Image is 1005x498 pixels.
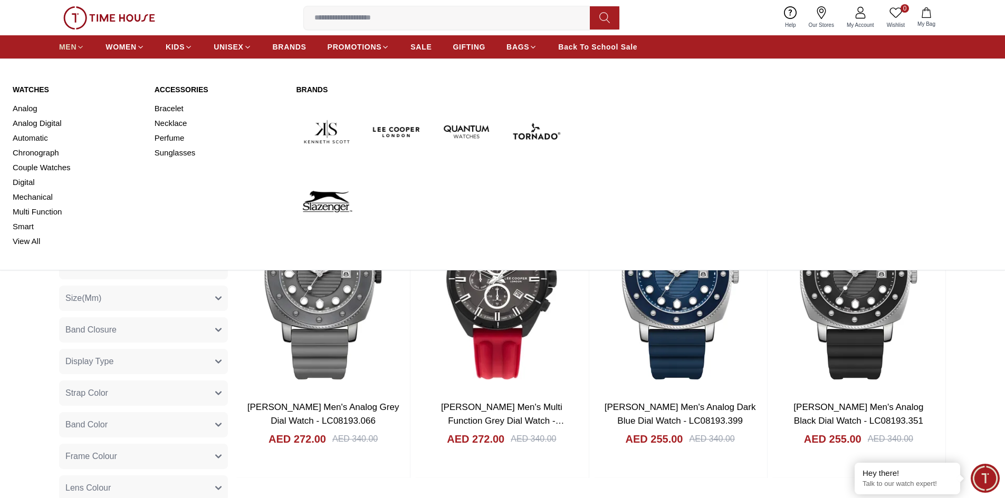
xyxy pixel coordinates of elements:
a: BRANDS [273,37,307,56]
button: Strap Color [59,380,228,406]
img: Lee Cooper [366,101,427,162]
div: AED 340.00 [868,433,913,445]
div: AED 340.00 [332,433,378,445]
a: Brands [296,84,567,95]
a: Analog [13,101,142,116]
span: Frame Colour [65,450,117,463]
a: Back To School Sale [558,37,637,56]
a: WOMEN [106,37,145,56]
span: Help [781,21,800,29]
a: Digital [13,175,142,190]
div: AED 340.00 [511,433,556,445]
a: [PERSON_NAME] Men's Analog Black Dial Watch - LC08193.351 [793,402,923,426]
span: Lens Colour [65,482,111,494]
span: MEN [59,42,76,52]
span: Our Stores [805,21,838,29]
button: Size(Mm) [59,286,228,311]
span: Strap Color [65,387,108,399]
a: Chronograph [13,145,142,160]
span: BRANDS [273,42,307,52]
h4: AED 255.00 [804,432,862,446]
a: PROMOTIONS [328,37,390,56]
span: Back To School Sale [558,42,637,52]
a: GIFTING [453,37,485,56]
a: Perfume [155,131,284,145]
a: Couple Watches [13,160,142,175]
a: [PERSON_NAME] Men's Analog Grey Dial Watch - LC08193.066 [247,402,399,426]
a: Watches [13,84,142,95]
a: KIDS [166,37,193,56]
img: Lee Cooper Men's Analog Grey Dial Watch - LC08193.066 [236,165,410,392]
span: 0 [901,4,909,13]
p: Talk to our watch expert! [863,480,952,489]
button: My Bag [911,5,942,30]
img: Kenneth Scott [296,101,357,162]
span: Size(Mm) [65,292,101,305]
img: ... [63,6,155,30]
a: SALE [410,37,432,56]
span: WOMEN [106,42,137,52]
a: MEN [59,37,84,56]
span: My Bag [913,20,940,28]
span: UNISEX [214,42,243,52]
a: Our Stores [802,4,840,31]
img: Lee Cooper Men's Analog Black Dial Watch - LC08193.351 [772,165,945,392]
button: Band Closure [59,317,228,343]
h4: AED 255.00 [626,432,683,446]
span: Wishlist [883,21,909,29]
span: PROMOTIONS [328,42,382,52]
span: Band Closure [65,324,117,336]
img: Lee Cooper Men's Multi Function Grey Dial Watch - LC07881.668 [415,165,588,392]
h4: AED 272.00 [269,432,326,446]
a: Smart [13,219,142,234]
span: Display Type [65,355,113,368]
div: Chat Widget [971,464,1000,493]
div: Hey there! [863,468,952,479]
a: [PERSON_NAME] Men's Multi Function Grey Dial Watch - LC07881.668 [441,402,564,439]
a: View All [13,234,142,249]
a: BAGS [506,37,537,56]
a: 0Wishlist [880,4,911,31]
a: Help [779,4,802,31]
span: GIFTING [453,42,485,52]
h4: AED 272.00 [447,432,504,446]
span: SALE [410,42,432,52]
span: BAGS [506,42,529,52]
a: Accessories [155,84,284,95]
span: Band Color [65,418,108,431]
img: Tornado [505,101,567,162]
button: Band Color [59,412,228,437]
img: Slazenger [296,171,357,232]
div: AED 340.00 [689,433,734,445]
a: Automatic [13,131,142,145]
a: Mechanical [13,190,142,204]
a: Multi Function [13,204,142,219]
img: Lee Cooper Men's Analog Dark Blue Dial Watch - LC08193.399 [594,165,767,392]
img: Quantum [436,101,497,162]
a: Sunglasses [155,145,284,160]
button: Frame Colour [59,444,228,469]
a: Necklace [155,116,284,131]
a: Bracelet [155,101,284,116]
a: UNISEX [214,37,251,56]
a: [PERSON_NAME] Men's Analog Dark Blue Dial Watch - LC08193.399 [605,402,756,426]
button: Display Type [59,349,228,374]
a: Analog Digital [13,116,142,131]
span: My Account [843,21,878,29]
span: KIDS [166,42,185,52]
